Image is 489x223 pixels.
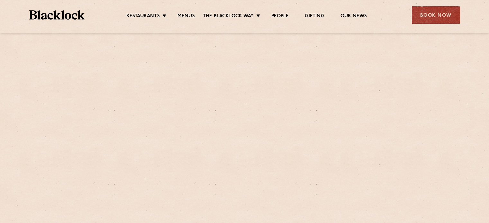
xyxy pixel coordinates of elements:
div: Book Now [412,6,460,24]
a: Restaurants [126,13,160,20]
a: Menus [177,13,195,20]
a: Our News [340,13,367,20]
a: Gifting [305,13,324,20]
img: BL_Textured_Logo-footer-cropped.svg [29,10,85,20]
a: People [271,13,289,20]
a: The Blacklock Way [203,13,254,20]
